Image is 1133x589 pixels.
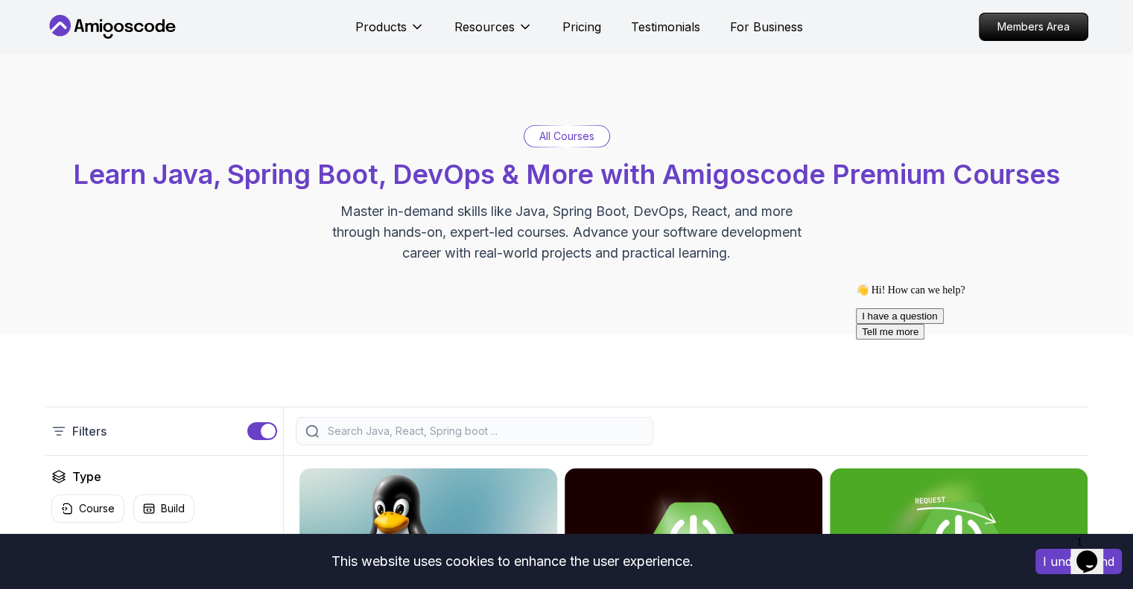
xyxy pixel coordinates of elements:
[72,422,107,440] p: Filters
[79,501,115,516] p: Course
[51,494,124,523] button: Course
[562,18,601,36] a: Pricing
[454,18,515,36] p: Resources
[355,18,425,48] button: Products
[980,13,1088,40] p: Members Area
[133,494,194,523] button: Build
[6,31,94,46] button: I have a question
[11,545,1013,578] div: This website uses cookies to enhance the user experience.
[1035,549,1122,574] button: Accept cookies
[73,158,1060,191] span: Learn Java, Spring Boot, DevOps & More with Amigoscode Premium Courses
[730,18,803,36] a: For Business
[6,6,274,62] div: 👋 Hi! How can we help?I have a questionTell me more
[1070,529,1118,574] iframe: chat widget
[317,201,817,264] p: Master in-demand skills like Java, Spring Boot, DevOps, React, and more through hands-on, expert-...
[6,7,115,18] span: 👋 Hi! How can we help?
[6,46,74,62] button: Tell me more
[325,424,644,439] input: Search Java, React, Spring boot ...
[355,18,407,36] p: Products
[454,18,533,48] button: Resources
[979,13,1088,41] a: Members Area
[161,501,185,516] p: Build
[72,468,101,485] h2: Type
[850,278,1118,522] iframe: chat widget
[539,129,594,144] p: All Courses
[631,18,700,36] a: Testimonials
